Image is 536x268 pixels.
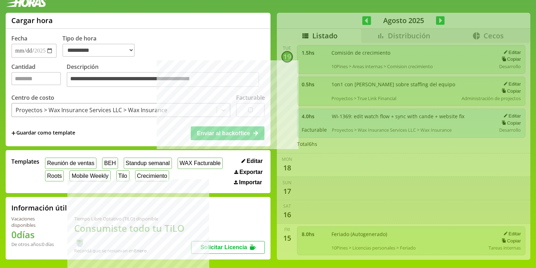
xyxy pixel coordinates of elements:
div: Vacaciones disponibles [11,215,57,228]
label: Facturable [236,94,265,102]
textarea: Descripción [67,72,259,87]
button: Tilo [116,170,129,181]
div: Recordá que se renuevan en [74,247,191,254]
button: Roots [45,170,64,181]
input: Cantidad [11,72,61,85]
button: Exportar [232,169,265,176]
span: + [11,129,16,137]
h1: 0 días [11,228,57,241]
h1: Cargar hora [11,16,53,25]
span: Exportar [239,169,263,175]
button: Crecimiento [135,170,169,181]
button: Enviar al backoffice [191,126,264,140]
button: Mobile Weekly [69,170,110,181]
span: Enviar al backoffice [197,130,250,136]
button: Editar [239,158,265,165]
select: Tipo de hora [62,44,135,57]
button: Solicitar Licencia [191,241,265,254]
button: Standup semanal [124,158,172,169]
h2: Información útil [11,203,67,213]
button: WAX Facturable [178,158,223,169]
label: Centro de costo [11,94,54,102]
div: Proyectos > Wax Insurance Services LLC > Wax Insurance [16,106,167,114]
b: Enero [134,247,147,254]
span: Solicitar Licencia [200,244,247,250]
label: Cantidad [11,63,67,89]
label: Tipo de hora [62,34,140,58]
span: +Guardar como template [11,129,75,137]
span: Editar [247,158,263,164]
label: Fecha [11,34,27,42]
button: Reunión de ventas [45,158,96,169]
h1: Consumiste todo tu TiLO 🍵 [74,222,191,247]
button: BEH [102,158,118,169]
span: Templates [11,158,39,165]
div: Tiempo Libre Optativo (TiLO) disponible [74,215,191,222]
div: De otros años: 0 días [11,241,57,247]
label: Descripción [67,63,265,89]
span: Importar [239,179,262,186]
